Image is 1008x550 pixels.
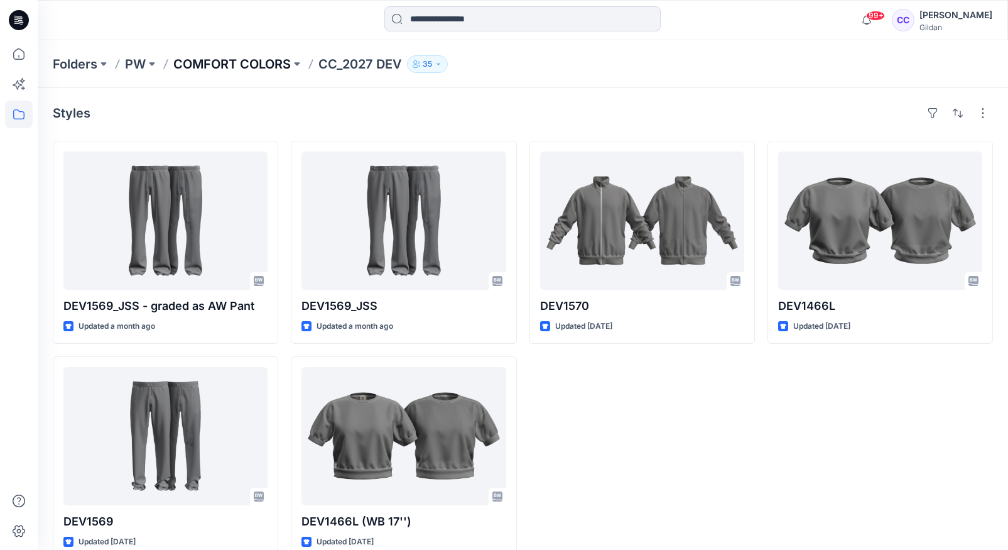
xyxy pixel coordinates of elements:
div: [PERSON_NAME] [919,8,992,23]
p: DEV1466L (WB 17'') [301,513,506,531]
a: DEV1466L [778,151,982,290]
div: CC [892,9,914,31]
p: Updated [DATE] [555,320,612,333]
p: DEV1569 [63,513,268,531]
p: DEV1570 [540,297,744,315]
a: Folders [53,55,97,73]
a: PW [125,55,146,73]
p: DEV1569_JSS [301,297,506,315]
p: Updated [DATE] [79,536,136,549]
p: CC_2027 DEV [318,55,402,73]
a: DEV1466L (WB 17'') [301,367,506,505]
p: Updated [DATE] [317,536,374,549]
p: DEV1569_JSS - graded as AW Pant [63,297,268,315]
p: Updated [DATE] [793,320,850,333]
p: Updated a month ago [79,320,155,333]
a: DEV1570 [540,151,744,290]
a: DEV1569_JSS [301,151,506,290]
a: COMFORT COLORS [173,55,291,73]
p: Updated a month ago [317,320,393,333]
a: DEV1569 [63,367,268,505]
h4: Styles [53,106,90,121]
button: 35 [407,55,448,73]
a: DEV1569_JSS - graded as AW Pant [63,151,268,290]
div: Gildan [919,23,992,32]
span: 99+ [866,11,885,21]
p: DEV1466L [778,297,982,315]
p: 35 [423,57,432,71]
